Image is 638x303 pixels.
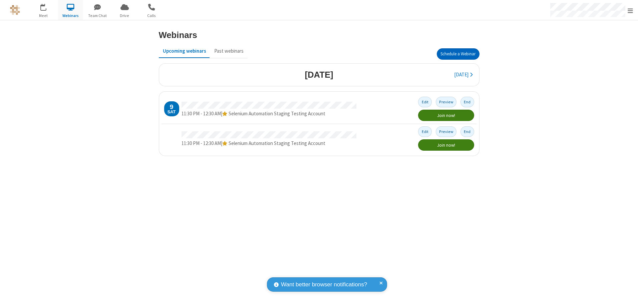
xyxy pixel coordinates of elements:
[112,13,137,19] span: Drive
[182,110,356,118] div: |
[182,140,221,146] span: 11:30 PM - 12:30 AM
[164,101,179,116] div: Saturday, August 9, 2025 11:30 PM
[10,5,20,15] img: QA Selenium DO NOT DELETE OR CHANGE
[159,45,210,57] button: Upcoming webinars
[454,71,468,78] span: [DATE]
[168,110,176,114] div: Sat
[229,110,325,117] span: Selenium Automation Staging Testing Account
[159,30,197,40] h3: Webinars
[139,13,164,19] span: Calls
[31,13,56,19] span: Meet
[460,97,474,107] button: End
[418,139,474,151] button: Join now!
[58,13,83,19] span: Webinars
[170,104,174,110] div: 9
[418,110,474,121] button: Join now!
[436,126,457,137] button: Preview
[85,13,110,19] span: Team Chat
[281,280,367,289] span: Want better browser notifications?
[45,4,49,9] div: 3
[450,69,476,81] button: [DATE]
[418,126,432,137] button: Edit
[460,126,474,137] button: End
[182,110,221,117] span: 11:30 PM - 12:30 AM
[436,97,457,107] button: Preview
[437,48,480,60] button: Schedule a Webinar
[210,45,248,57] button: Past webinars
[305,70,333,79] h3: [DATE]
[182,140,356,147] div: |
[418,97,432,107] button: Edit
[229,140,325,146] span: Selenium Automation Staging Testing Account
